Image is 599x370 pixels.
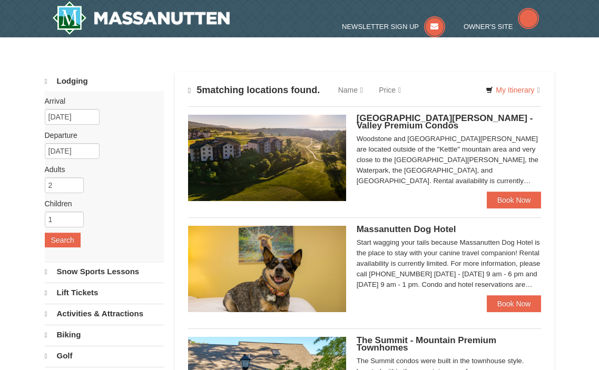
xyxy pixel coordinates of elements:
[371,79,409,101] a: Price
[52,1,230,35] img: Massanutten Resort Logo
[45,72,164,91] a: Lodging
[45,283,164,303] a: Lift Tickets
[357,335,496,353] span: The Summit - Mountain Premium Townhomes
[464,23,539,31] a: Owner's Site
[479,82,546,98] a: My Itinerary
[464,23,513,31] span: Owner's Site
[45,130,156,141] label: Departure
[188,115,346,201] img: 19219041-4-ec11c166.jpg
[342,23,419,31] span: Newsletter Sign Up
[45,346,164,366] a: Golf
[45,198,156,209] label: Children
[357,134,542,186] div: Woodstone and [GEOGRAPHIC_DATA][PERSON_NAME] are located outside of the "Kettle" mountain area an...
[330,79,371,101] a: Name
[45,164,156,175] label: Adults
[45,262,164,282] a: Snow Sports Lessons
[342,23,445,31] a: Newsletter Sign Up
[357,237,542,290] div: Start wagging your tails because Massanutten Dog Hotel is the place to stay with your canine trav...
[45,325,164,345] a: Biking
[45,96,156,106] label: Arrival
[45,304,164,324] a: Activities & Attractions
[188,226,346,312] img: 27428181-5-81c892a3.jpg
[357,113,533,131] span: [GEOGRAPHIC_DATA][PERSON_NAME] - Valley Premium Condos
[487,192,542,208] a: Book Now
[52,1,230,35] a: Massanutten Resort
[45,233,81,247] button: Search
[357,224,456,234] span: Massanutten Dog Hotel
[487,295,542,312] a: Book Now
